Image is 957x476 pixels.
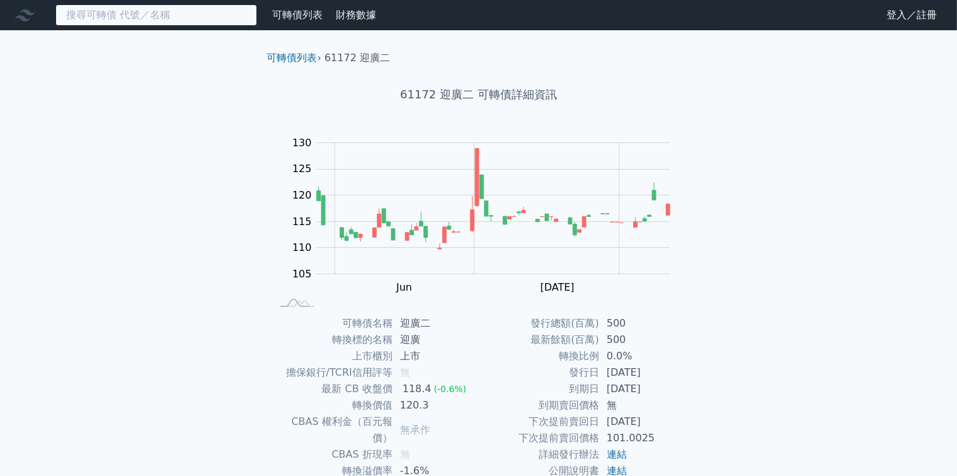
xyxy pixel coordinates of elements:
tspan: 120 [292,189,312,201]
span: 無承作 [400,424,430,436]
input: 搜尋可轉債 代號／名稱 [55,4,257,26]
td: 上市 [393,348,479,364]
td: 轉換價值 [272,397,393,414]
td: 轉換標的名稱 [272,332,393,348]
a: 可轉債列表 [267,52,318,64]
li: › [267,50,321,66]
tspan: 105 [292,268,312,280]
td: [DATE] [599,414,685,430]
td: [DATE] [599,364,685,381]
span: 無 [400,366,410,378]
a: 可轉債列表 [272,9,323,21]
span: (-0.6%) [434,384,467,394]
td: 最新 CB 收盤價 [272,381,393,397]
div: 118.4 [400,381,434,397]
tspan: 115 [292,216,312,228]
tspan: 125 [292,163,312,175]
td: 詳細發行辦法 [479,446,599,463]
td: 轉換比例 [479,348,599,364]
td: 可轉債名稱 [272,315,393,332]
td: 最新餘額(百萬) [479,332,599,348]
a: 登入／註冊 [876,5,947,25]
td: 發行總額(百萬) [479,315,599,332]
g: Series [317,148,670,249]
a: 財務數據 [336,9,376,21]
td: 0.0% [599,348,685,364]
td: 發行日 [479,364,599,381]
td: 120.3 [393,397,479,414]
td: 無 [599,397,685,414]
td: 下次提前賣回價格 [479,430,599,446]
td: 迎廣二 [393,315,479,332]
td: 500 [599,315,685,332]
a: 連結 [607,448,627,460]
li: 61172 迎廣二 [324,50,390,66]
td: 到期賣回價格 [479,397,599,414]
tspan: 110 [292,241,312,253]
td: CBAS 折現率 [272,446,393,463]
td: 擔保銀行/TCRI信用評等 [272,364,393,381]
g: Chart [286,137,689,293]
tspan: Jun [396,281,412,293]
span: 無 [400,448,410,460]
td: 101.0025 [599,430,685,446]
td: CBAS 權利金（百元報價） [272,414,393,446]
tspan: [DATE] [541,281,575,293]
td: [DATE] [599,381,685,397]
td: 迎廣 [393,332,479,348]
td: 500 [599,332,685,348]
td: 到期日 [479,381,599,397]
h1: 61172 迎廣二 可轉債詳細資訊 [257,86,701,103]
tspan: 130 [292,137,312,149]
td: 上市櫃別 [272,348,393,364]
td: 下次提前賣回日 [479,414,599,430]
